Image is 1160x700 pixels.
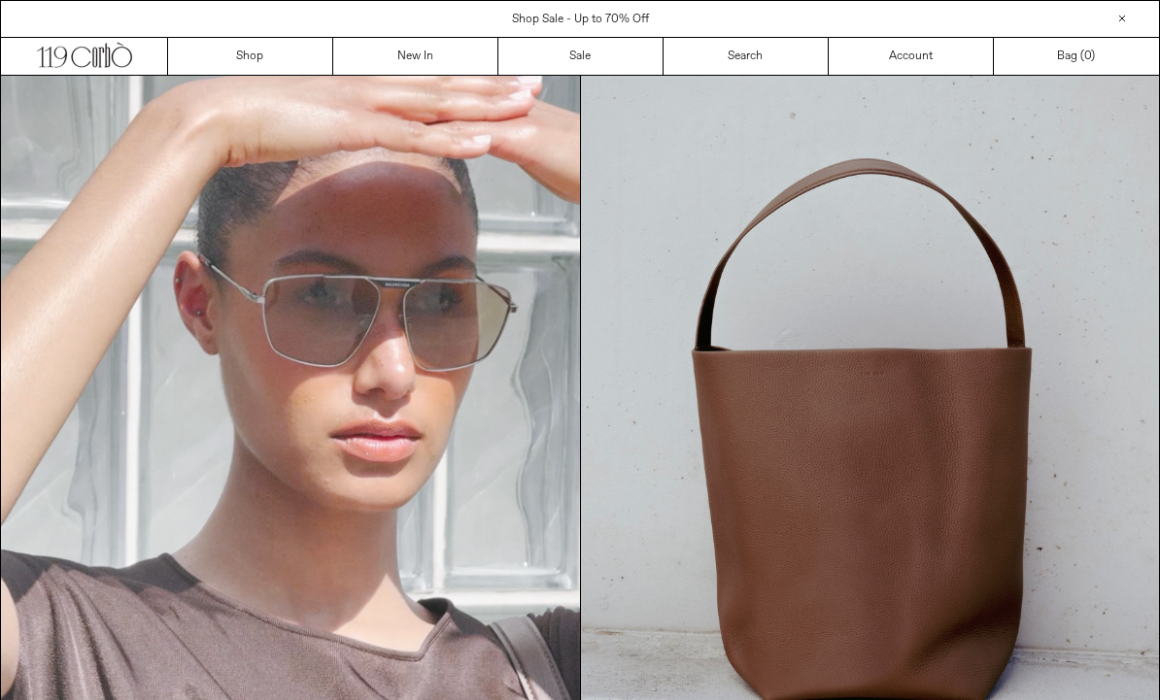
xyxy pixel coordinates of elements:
a: Sale [498,38,664,75]
a: Search [664,38,829,75]
span: ) [1084,48,1095,65]
a: New In [333,38,498,75]
a: Shop Sale - Up to 70% Off [512,12,649,27]
a: Bag () [994,38,1159,75]
a: Account [829,38,994,75]
span: 0 [1084,49,1091,64]
a: Shop [168,38,333,75]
